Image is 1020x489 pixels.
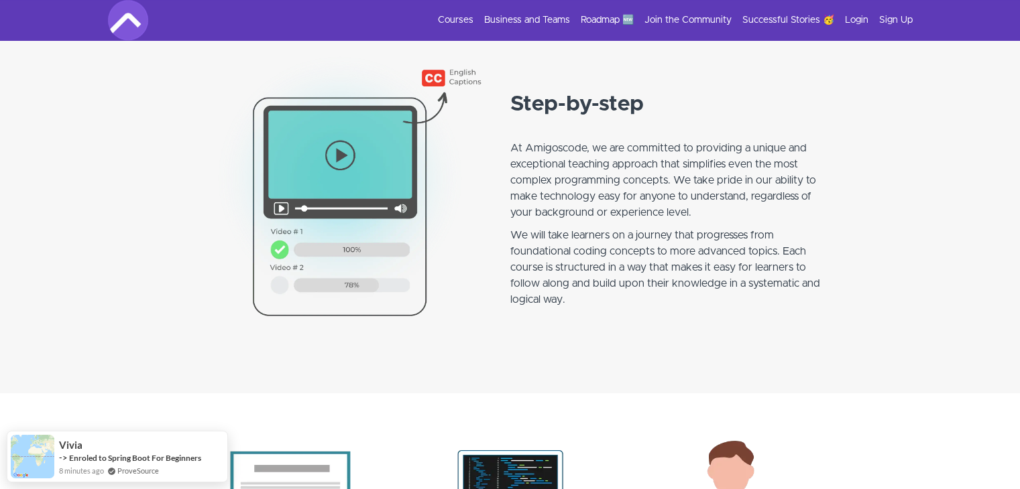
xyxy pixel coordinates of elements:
[188,45,510,366] img: Step by Step Tutorials
[742,13,834,27] a: Successful Stories 🥳
[845,13,868,27] a: Login
[879,13,913,27] a: Sign Up
[644,13,732,27] a: Join the Community
[510,94,644,115] strong: Step-by-step
[11,435,54,478] img: provesource social proof notification image
[438,13,473,27] a: Courses
[510,124,832,220] p: At Amigoscode, we are committed to providing a unique and exceptional teaching approach that simp...
[510,227,832,324] p: We will take learners on a journey that progresses from foundational coding concepts to more adva...
[59,465,104,476] span: 8 minutes ago
[117,465,159,476] a: ProveSource
[59,452,68,463] span: ->
[581,13,634,27] a: Roadmap 🆕
[59,439,82,451] span: Vivia
[484,13,570,27] a: Business and Teams
[69,452,201,464] a: Enroled to Spring Boot For Beginners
